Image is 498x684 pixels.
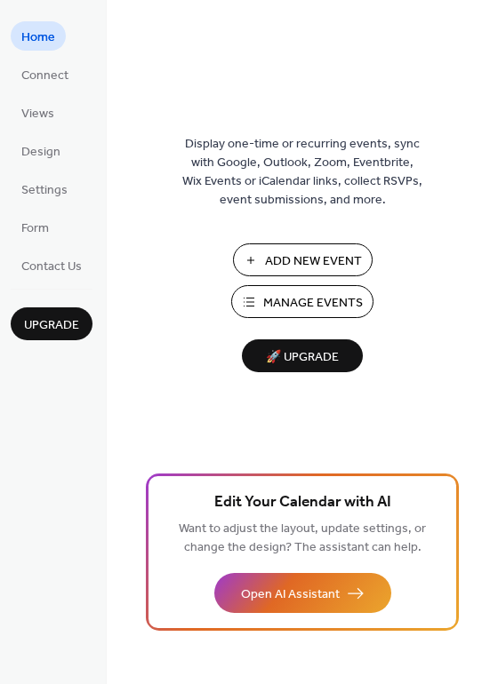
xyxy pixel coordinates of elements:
[11,136,71,165] a: Design
[21,143,60,162] span: Design
[231,285,373,318] button: Manage Events
[21,181,68,200] span: Settings
[214,490,391,515] span: Edit Your Calendar with AI
[21,105,54,123] span: Views
[265,252,362,271] span: Add New Event
[253,346,352,370] span: 🚀 Upgrade
[11,21,66,51] a: Home
[179,517,426,560] span: Want to adjust the layout, update settings, or change the design? The assistant can help.
[21,219,49,238] span: Form
[21,258,82,276] span: Contact Us
[24,316,79,335] span: Upgrade
[233,243,373,276] button: Add New Event
[214,573,391,613] button: Open AI Assistant
[263,294,363,313] span: Manage Events
[11,60,79,89] a: Connect
[241,585,340,604] span: Open AI Assistant
[21,67,68,85] span: Connect
[182,135,422,210] span: Display one-time or recurring events, sync with Google, Outlook, Zoom, Eventbrite, Wix Events or ...
[11,174,78,203] a: Settings
[11,98,65,127] a: Views
[11,212,60,242] a: Form
[11,307,92,340] button: Upgrade
[242,339,363,372] button: 🚀 Upgrade
[21,28,55,47] span: Home
[11,251,92,280] a: Contact Us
